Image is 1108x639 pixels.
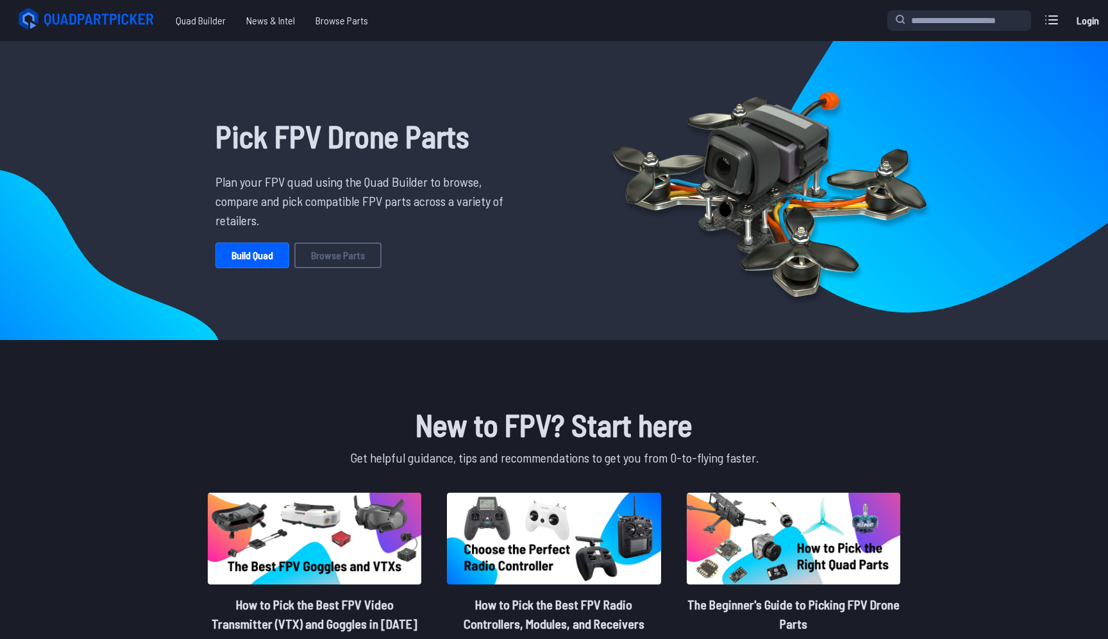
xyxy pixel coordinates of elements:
h1: Pick FPV Drone Parts [215,113,513,159]
h1: New to FPV? Start here [205,402,903,448]
a: Build Quad [215,243,289,268]
a: Login [1072,8,1103,33]
h2: How to Pick the Best FPV Radio Controllers, Modules, and Receivers [447,595,660,633]
img: image of post [687,493,900,584]
p: Plan your FPV quad using the Quad Builder to browse, compare and pick compatible FPV parts across... [215,172,513,230]
a: Browse Parts [294,243,382,268]
a: News & Intel [236,8,305,33]
a: Browse Parts [305,8,378,33]
a: Quad Builder [165,8,236,33]
img: Quadcopter [585,62,954,319]
h2: The Beginner's Guide to Picking FPV Drone Parts [687,595,900,633]
img: image of post [447,493,660,584]
h2: How to Pick the Best FPV Video Transmitter (VTX) and Goggles in [DATE] [208,595,421,633]
img: image of post [208,493,421,584]
p: Get helpful guidance, tips and recommendations to get you from 0-to-flying faster. [205,448,903,467]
